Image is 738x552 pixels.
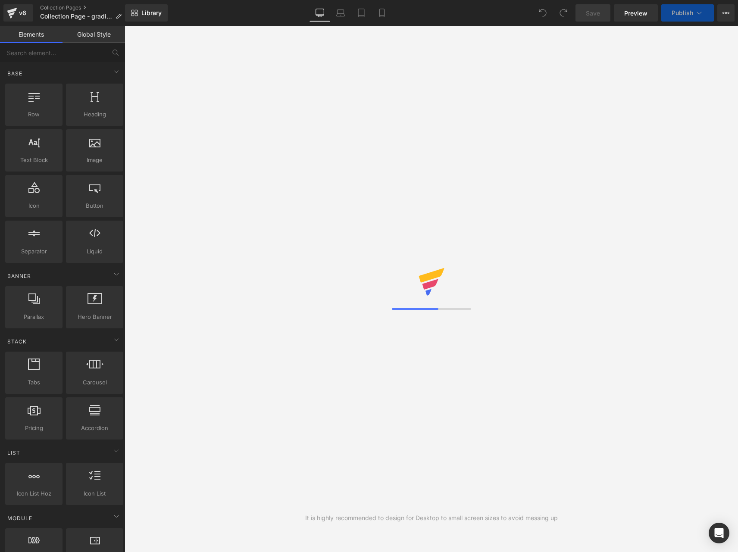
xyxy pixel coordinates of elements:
span: Carousel [69,378,121,387]
a: Collection Pages [40,4,128,11]
span: Parallax [8,312,60,321]
span: Library [141,9,162,17]
a: Desktop [310,4,330,22]
span: Icon List Hoz [8,489,60,498]
a: v6 [3,4,33,22]
span: Stack [6,337,28,346]
span: Row [8,110,60,119]
div: Open Intercom Messenger [709,523,729,543]
a: Laptop [330,4,351,22]
div: It is highly recommended to design for Desktop to small screen sizes to avoid messing up [305,513,558,523]
span: Text Block [8,156,60,165]
a: Tablet [351,4,372,22]
span: Banner [6,272,32,280]
span: Accordion [69,424,121,433]
span: Icon [8,201,60,210]
span: Button [69,201,121,210]
span: Collection Page - gradient [40,13,112,20]
span: Base [6,69,23,78]
span: Pricing [8,424,60,433]
button: Redo [555,4,572,22]
span: Preview [624,9,647,18]
span: Save [586,9,600,18]
a: Preview [614,4,658,22]
button: Undo [534,4,551,22]
a: Mobile [372,4,392,22]
span: Publish [672,9,693,16]
span: Module [6,514,33,522]
a: Global Style [63,26,125,43]
span: Liquid [69,247,121,256]
span: Hero Banner [69,312,121,321]
a: New Library [125,4,168,22]
span: List [6,449,21,457]
span: Icon List [69,489,121,498]
span: Heading [69,110,121,119]
span: Separator [8,247,60,256]
span: Tabs [8,378,60,387]
div: v6 [17,7,28,19]
span: Image [69,156,121,165]
button: More [717,4,735,22]
button: Publish [661,4,714,22]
